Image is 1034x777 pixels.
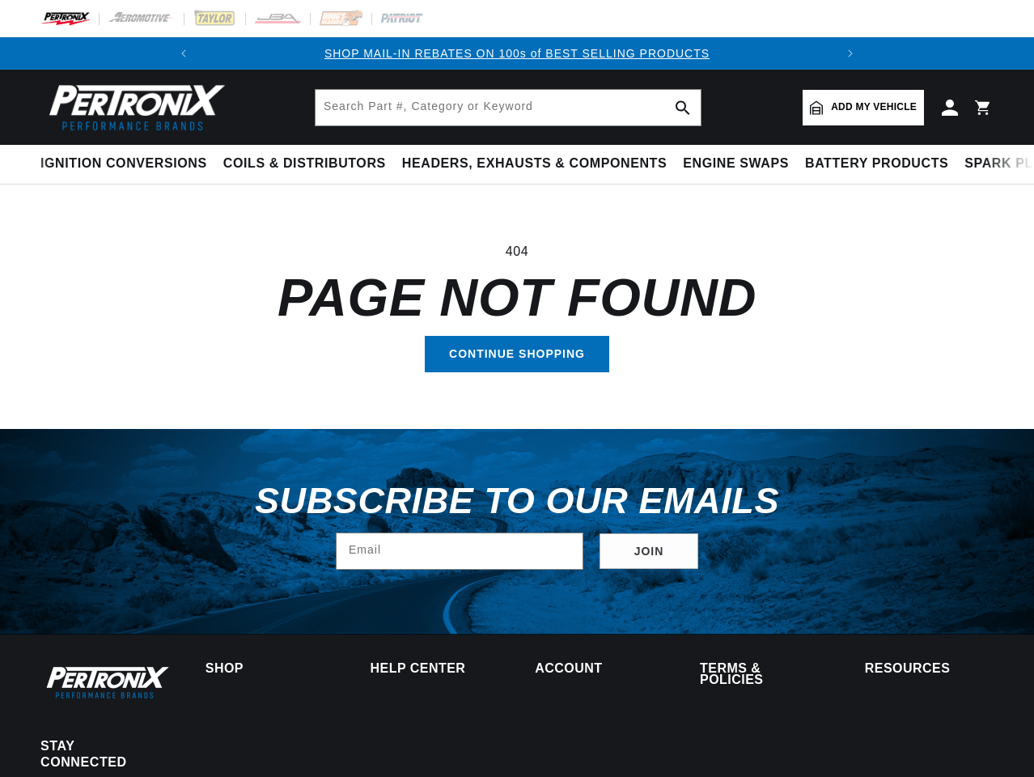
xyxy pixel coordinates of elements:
[200,45,835,62] div: 1 of 2
[324,47,710,60] a: SHOP MAIL-IN REBATES ON 100s of BEST SELLING PRODUCTS
[425,336,609,372] a: Continue shopping
[371,663,499,674] summary: Help Center
[40,155,207,172] span: Ignition Conversions
[665,90,701,125] button: search button
[402,155,667,172] span: Headers, Exhausts & Components
[167,37,200,70] button: Translation missing: en.sections.announcements.previous_announcement
[683,155,789,172] span: Engine Swaps
[831,100,917,115] span: Add my vehicle
[40,663,170,702] img: Pertronix
[865,663,994,674] summary: Resources
[700,663,828,685] summary: Terms & policies
[200,45,835,62] div: Announcement
[535,663,663,674] summary: Account
[215,145,394,183] summary: Coils & Distributors
[675,145,797,183] summary: Engine Swaps
[805,155,948,172] span: Battery Products
[40,79,227,135] img: Pertronix
[40,145,215,183] summary: Ignition Conversions
[40,738,153,772] p: Stay Connected
[797,145,956,183] summary: Battery Products
[223,155,386,172] span: Coils & Distributors
[206,663,334,674] summary: Shop
[834,37,867,70] button: Translation missing: en.sections.announcements.next_announcement
[337,533,583,569] input: Email
[316,90,701,125] input: Search Part #, Category or Keyword
[40,275,994,320] h1: Page not found
[600,533,698,570] button: Subscribe
[255,486,779,516] h3: Subscribe to our emails
[803,90,924,125] a: Add my vehicle
[394,145,675,183] summary: Headers, Exhausts & Components
[40,241,994,262] p: 404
